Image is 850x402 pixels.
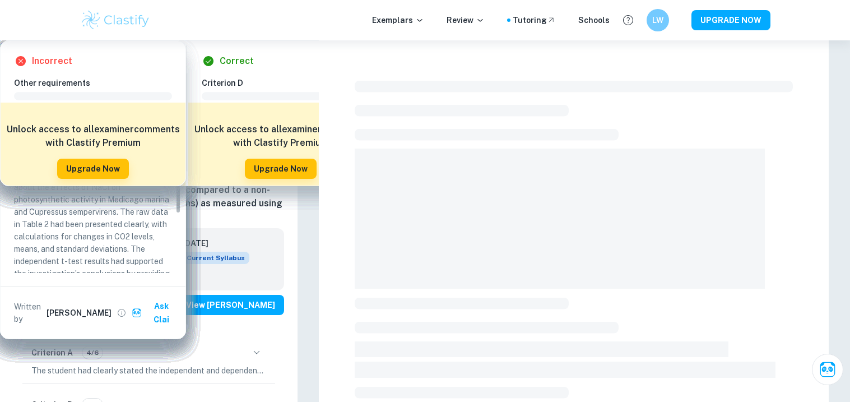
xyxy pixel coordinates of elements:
[647,9,669,31] button: LW
[372,14,424,26] p: Exemplars
[651,14,664,26] h6: LW
[182,252,249,264] div: This exemplar is based on the current syllabus. Feel free to refer to it for inspiration/ideas wh...
[14,301,44,325] p: Written by
[80,9,151,31] img: Clastify logo
[245,159,317,179] button: Upgrade Now
[32,54,72,68] h6: Incorrect
[47,307,112,319] h6: [PERSON_NAME]
[202,77,369,89] h6: Criterion D
[14,77,181,89] h6: Other requirements
[114,305,129,321] button: View full profile
[691,10,770,30] button: UPGRADE NOW
[6,123,180,150] h6: Unlock access to all examiner comments with Clastify Premium
[182,252,249,264] span: Current Syllabus
[177,295,284,315] button: View [PERSON_NAME]
[578,14,610,26] a: Schools
[812,354,843,385] button: Ask Clai
[194,123,368,150] h6: Unlock access to all examiner comments with Clastify Premium
[82,348,103,358] span: 4/6
[513,14,556,26] a: Tutoring
[182,237,240,249] h6: [DATE]
[619,11,638,30] button: Help and Feedback
[31,346,73,359] h6: Criterion A
[220,54,254,68] h6: Correct
[447,14,485,26] p: Review
[132,308,142,318] img: clai.svg
[129,296,181,330] button: Ask Clai
[31,364,266,377] p: The student had clearly stated the independent and dependent variables in the research question, ...
[14,156,172,354] p: The student had processed relevant data in accordance with the research question about the effect...
[57,159,129,179] button: Upgrade Now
